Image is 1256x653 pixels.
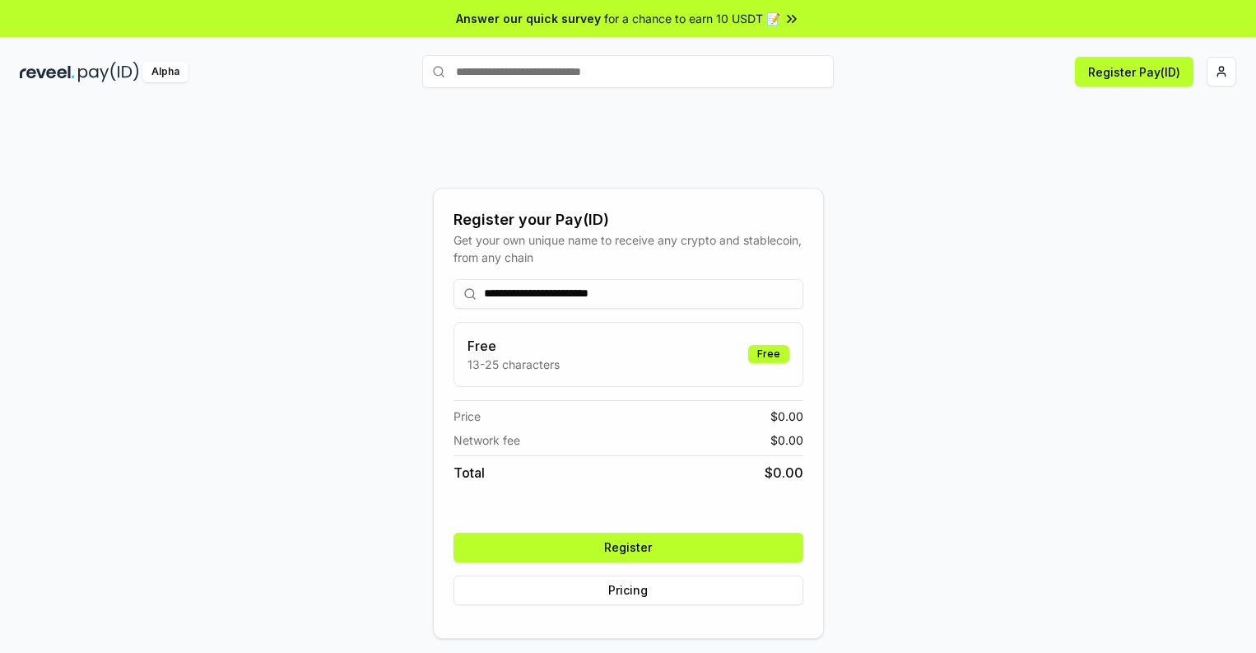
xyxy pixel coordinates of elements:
[456,10,601,27] span: Answer our quick survey
[1075,57,1193,86] button: Register Pay(ID)
[454,208,803,231] div: Register your Pay(ID)
[604,10,780,27] span: for a chance to earn 10 USDT 📝
[142,62,188,82] div: Alpha
[454,576,803,605] button: Pricing
[78,62,139,82] img: pay_id
[454,533,803,562] button: Register
[468,356,560,373] p: 13-25 characters
[765,463,803,483] span: $ 0.00
[20,62,75,82] img: reveel_dark
[454,463,485,483] span: Total
[454,431,520,449] span: Network fee
[748,345,789,363] div: Free
[454,231,803,266] div: Get your own unique name to receive any crypto and stablecoin, from any chain
[454,408,481,425] span: Price
[770,431,803,449] span: $ 0.00
[770,408,803,425] span: $ 0.00
[468,336,560,356] h3: Free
